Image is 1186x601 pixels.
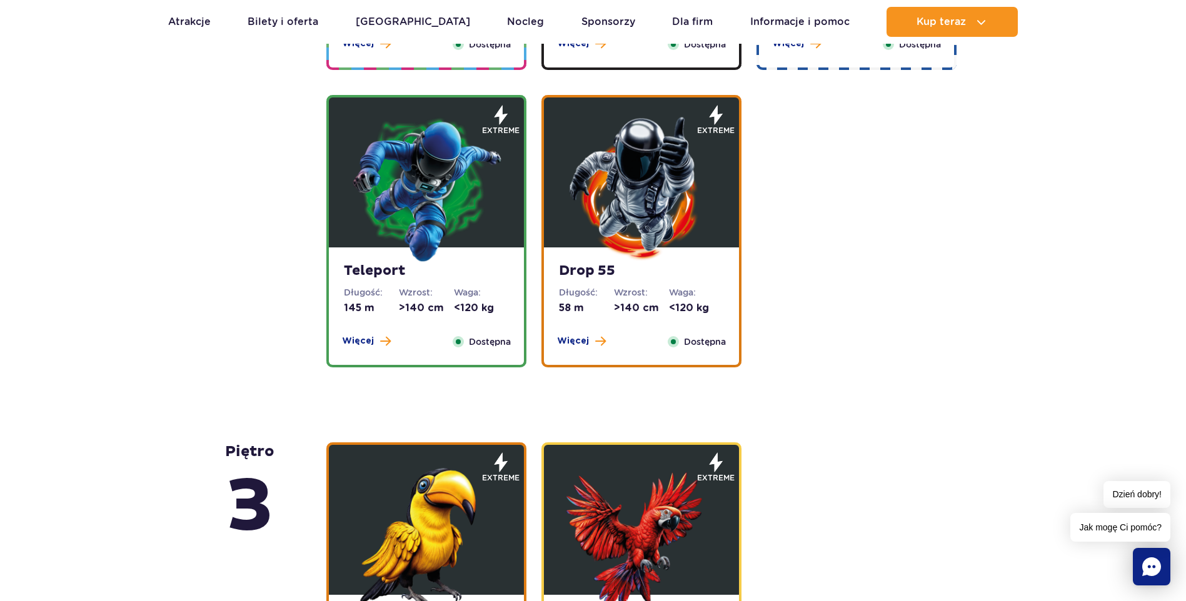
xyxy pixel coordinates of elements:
[669,301,724,315] dd: <120 kg
[482,125,520,136] span: extreme
[225,461,274,554] span: 3
[454,286,509,299] dt: Waga:
[614,286,669,299] dt: Wzrost:
[507,7,544,37] a: Nocleg
[559,286,614,299] dt: Długość:
[342,37,391,50] button: Więcej
[225,442,274,554] strong: piętro
[557,335,589,347] span: Więcej
[342,335,391,347] button: Więcej
[887,7,1018,37] button: Kup teraz
[344,262,509,280] strong: Teleport
[614,301,669,315] dd: >140 cm
[684,335,726,349] span: Dostępna
[566,113,716,263] img: 683e9e24c5e48596947785.png
[344,286,399,299] dt: Długość:
[168,7,211,37] a: Atrakcje
[557,37,606,50] button: Więcej
[750,7,850,37] a: Informacje i pomoc
[557,335,606,347] button: Więcej
[399,301,454,315] dd: >140 cm
[559,301,614,315] dd: 58 m
[899,37,941,51] span: Dostępna
[399,286,454,299] dt: Wzrost:
[772,37,804,50] span: Więcej
[669,286,724,299] dt: Waga:
[482,472,520,484] span: extreme
[351,113,501,263] img: 683e9e16b5164260818783.png
[342,335,374,347] span: Więcej
[248,7,318,37] a: Bilety i oferta
[581,7,635,37] a: Sponsorzy
[1133,548,1170,585] div: Chat
[684,37,726,51] span: Dostępna
[356,7,470,37] a: [GEOGRAPHIC_DATA]
[559,262,724,280] strong: Drop 55
[697,125,735,136] span: extreme
[697,472,735,484] span: extreme
[1103,481,1170,508] span: Dzień dobry!
[342,37,374,50] span: Więcej
[917,16,966,27] span: Kup teraz
[772,37,821,50] button: Więcej
[454,301,509,315] dd: <120 kg
[1070,513,1170,542] span: Jak mogę Ci pomóc?
[557,37,589,50] span: Więcej
[344,301,399,315] dd: 145 m
[672,7,713,37] a: Dla firm
[469,37,511,51] span: Dostępna
[469,335,511,349] span: Dostępna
